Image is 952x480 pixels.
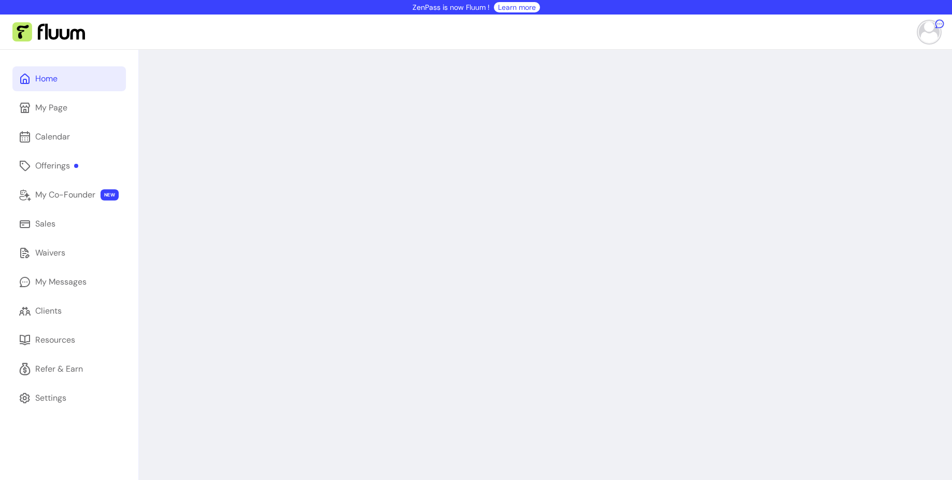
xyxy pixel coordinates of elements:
[35,102,67,114] div: My Page
[12,328,126,352] a: Resources
[919,22,940,43] img: avatar
[35,73,58,85] div: Home
[35,247,65,259] div: Waivers
[35,131,70,143] div: Calendar
[12,153,126,178] a: Offerings
[12,241,126,265] a: Waivers
[12,386,126,411] a: Settings
[35,363,83,375] div: Refer & Earn
[35,218,55,230] div: Sales
[12,211,126,236] a: Sales
[498,2,536,12] a: Learn more
[12,124,126,149] a: Calendar
[35,305,62,317] div: Clients
[413,2,490,12] p: ZenPass is now Fluum !
[12,66,126,91] a: Home
[12,299,126,323] a: Clients
[915,22,940,43] button: avatar
[12,357,126,382] a: Refer & Earn
[12,22,85,42] img: Fluum Logo
[35,276,87,288] div: My Messages
[12,270,126,294] a: My Messages
[12,182,126,207] a: My Co-Founder NEW
[35,392,66,404] div: Settings
[101,189,119,201] span: NEW
[12,95,126,120] a: My Page
[35,334,75,346] div: Resources
[35,160,78,172] div: Offerings
[35,189,95,201] div: My Co-Founder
